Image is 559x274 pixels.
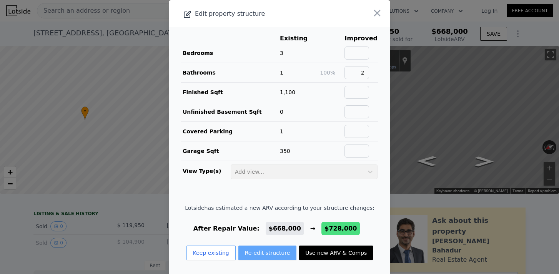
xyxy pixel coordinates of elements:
div: Edit property structure [169,8,346,19]
th: Existing [279,33,319,43]
span: $668,000 [269,225,301,232]
th: Improved [344,33,378,43]
td: Finished Sqft [181,83,279,102]
span: 1 [280,128,283,135]
button: Use new ARV & Comps [299,246,373,260]
button: Re-edit structure [238,246,297,260]
td: Bedrooms [181,43,279,63]
button: Keep existing [186,246,236,260]
span: Lotside has estimated a new ARV according to your structure changes: [185,204,374,212]
td: Bathrooms [181,63,279,83]
div: After Repair Value: → [185,224,374,233]
span: 1,100 [280,89,295,95]
span: 350 [280,148,290,154]
span: 100% [320,70,335,76]
span: 3 [280,50,283,56]
td: Covered Parking [181,122,279,141]
span: 1 [280,70,283,76]
span: 0 [280,109,283,115]
td: Unfinished Basement Sqft [181,102,279,122]
span: $728,000 [324,225,357,232]
td: Garage Sqft [181,141,279,161]
td: View Type(s) [181,161,230,179]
